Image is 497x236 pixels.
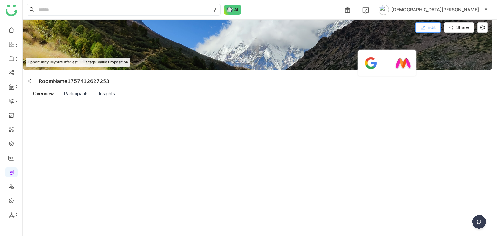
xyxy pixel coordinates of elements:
span: [DEMOGRAPHIC_DATA][PERSON_NAME] [392,6,479,13]
div: Insights [99,90,115,97]
button: Share [444,22,474,33]
img: logo [6,5,17,16]
div: Overview [33,90,54,97]
div: RoomName1757412627253 [25,76,109,86]
button: [DEMOGRAPHIC_DATA][PERSON_NAME] [377,5,489,15]
img: avatar [379,5,389,15]
span: Opportunity: MyntraOfferTest [28,59,78,65]
span: Share [456,24,469,31]
img: dsr-chat-floating.svg [471,215,487,231]
span: Stage: Value Proposition [86,59,128,65]
img: search-type.svg [213,7,218,13]
img: help.svg [362,7,369,14]
span: Edit [428,24,436,31]
button: Edit [415,22,441,33]
div: Participants [64,90,89,97]
img: ask-buddy-normal.svg [224,5,241,15]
